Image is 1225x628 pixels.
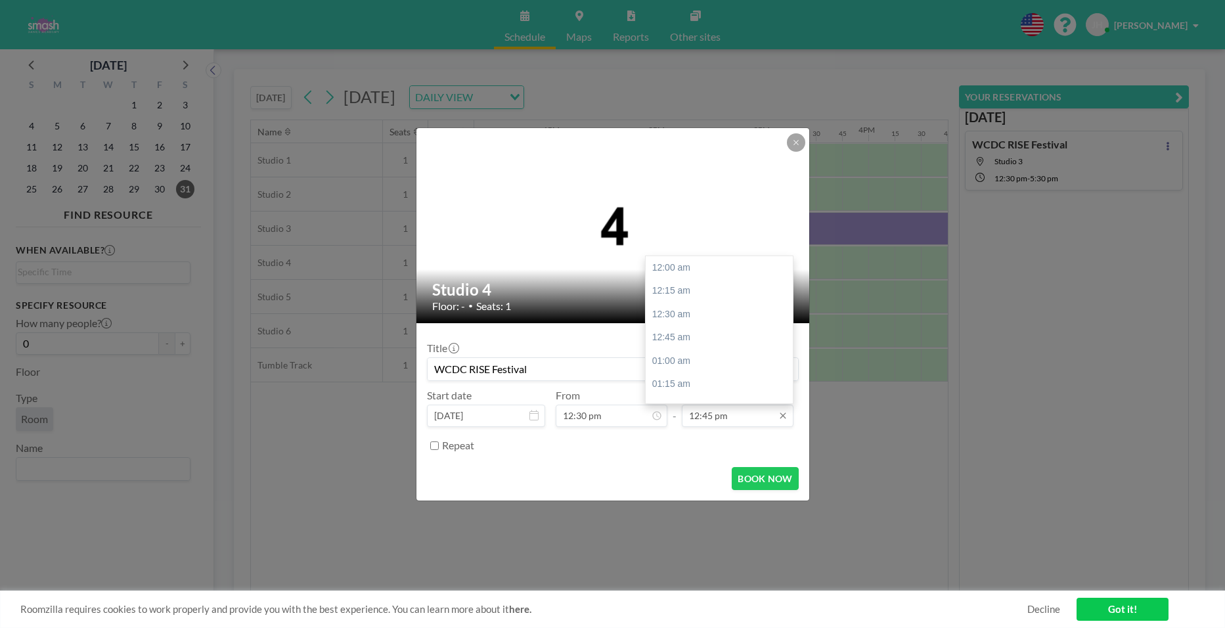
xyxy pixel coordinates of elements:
div: 01:00 am [646,349,799,373]
label: From [556,389,580,402]
div: 12:00 am [646,256,799,280]
a: Got it! [1077,598,1169,621]
span: - [673,393,677,422]
div: 12:30 am [646,303,799,326]
span: Floor: - [432,300,465,313]
label: Start date [427,389,472,402]
label: Repeat [442,439,474,452]
div: 12:45 am [646,326,799,349]
a: here. [509,603,531,615]
img: 537.png [416,193,811,257]
input: Jessica's reservation [428,358,798,380]
span: Seats: 1 [476,300,511,313]
div: 12:15 am [646,279,799,303]
h2: Studio 4 [432,280,795,300]
span: Roomzilla requires cookies to work properly and provide you with the best experience. You can lea... [20,603,1027,616]
a: Decline [1027,603,1060,616]
label: Title [427,342,458,355]
button: BOOK NOW [732,467,798,490]
div: 01:30 am [646,396,799,420]
div: 01:15 am [646,372,799,396]
span: • [468,301,473,311]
